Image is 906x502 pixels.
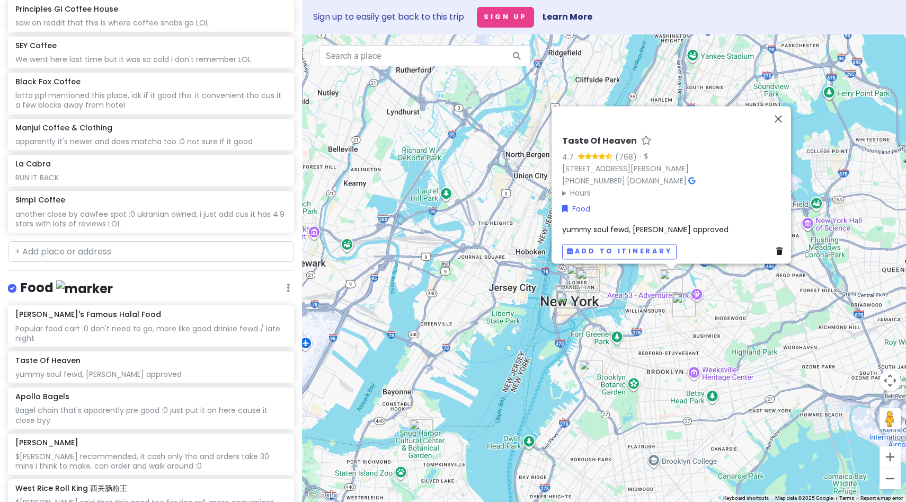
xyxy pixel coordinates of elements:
h6: [PERSON_NAME]'s Famous Halal Food [15,310,161,319]
a: Food [562,204,590,215]
span: yummy soul fewd, [PERSON_NAME] approved [562,224,729,235]
div: Manjul Coffee & Clothing [567,265,590,288]
h4: Food [21,279,113,297]
a: Terms (opens in new tab) [839,495,854,501]
a: [PHONE_NUMBER] [562,176,625,187]
button: Keyboard shortcuts [723,495,769,502]
summary: Hours [562,187,787,199]
a: Open this area in Google Maps (opens a new window) [305,488,340,502]
span: Map data ©2025 Google [775,495,833,501]
h6: Apollo Bagels [15,392,69,401]
div: Win Son Bakery [582,254,606,277]
img: Google [305,488,340,502]
div: $[PERSON_NAME] recommended, it cash only tho and orders take 30 mins i think to make. can order a... [15,452,286,471]
input: Search a place [319,45,531,66]
div: · [637,152,647,163]
h6: Simpl Coffee [15,195,65,205]
button: Close [766,107,791,132]
div: Snug Harbor Cultural Center & Botanical Garden [410,419,433,443]
div: (768) [615,151,637,163]
h6: SEY Coffee [15,41,57,50]
h6: Black Fox Coffee [15,77,81,86]
div: Simpl Coffee [555,285,578,309]
h6: West Rice Roll King 西关肠粉王 [15,483,127,493]
div: SEY Coffee [672,293,696,316]
div: Bagel chain that's apparently pre good :0 just put it on here cause it close byy [15,406,286,425]
div: West Rice Roll King 西关肠粉王 [576,269,600,293]
div: yummy soul fewd, [PERSON_NAME] approved [15,369,286,379]
i: Google Maps [688,178,695,185]
div: apparently it's newer and does matcha too :0 not sure if it good [15,137,286,146]
button: Drag Pegman onto the map to open Street View [880,408,901,429]
div: Popular food cart :0 don't need to go, more like good drinkie fewd / late night [15,324,286,343]
a: [DOMAIN_NAME] [627,176,687,187]
button: Map camera controls [880,370,901,391]
button: Zoom in [880,446,901,468]
a: Delete place [776,246,787,258]
div: The Wall Street Hotel [556,293,580,316]
div: · · [562,136,787,199]
button: Sign Up [477,7,534,28]
h6: La Cabra [15,159,51,169]
div: Apollo Bagels [556,285,579,308]
div: La Cabra [574,254,597,278]
div: RUN IT BACK [15,173,286,182]
div: We went here last time but it was so cold i don't remember LOL [15,55,286,64]
button: Add to itinerary [562,244,677,260]
div: saw on reddit that this is where coffee snobs go LOL [15,18,286,28]
a: Star place [641,136,652,147]
h6: Taste Of Heaven [15,356,81,365]
a: [STREET_ADDRESS][PERSON_NAME] [562,164,689,174]
input: + Add place or address [8,241,294,262]
h6: Taste Of Heaven [562,136,637,147]
h6: Principles GI Coffee House [15,4,118,14]
div: 4.7 [562,151,578,163]
div: lotta ppl mentioned this place, idk if it good tho. it convenient tho cus it a few blocks away fr... [15,91,286,110]
div: Principles GI Coffee House [580,360,603,383]
img: marker [56,280,113,297]
div: Black Fox Coffee [556,291,580,314]
div: another close by cawfee spot :0 ukranian owned, i just add cus it has 4.9 stars with lots of revi... [15,209,286,228]
a: Learn More [543,11,592,23]
a: Report a map error [860,495,903,501]
div: Taste Of Heaven [660,269,683,293]
h6: [PERSON_NAME] [15,438,78,447]
h6: Manjul Coffee & Clothing [15,123,112,133]
button: Zoom out [880,468,901,489]
div: Yi Ji Shi Mo [575,267,598,290]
